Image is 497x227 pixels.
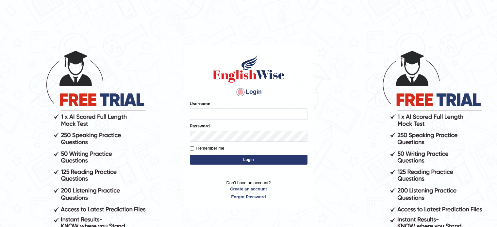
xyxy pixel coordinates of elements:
input: Remember me [190,146,194,151]
img: Logo of English Wise sign in for intelligent practice with AI [211,54,286,84]
a: Forgot Password [190,194,307,200]
label: Password [190,123,210,129]
p: Don't have an account? [190,180,307,200]
a: Create an account [190,186,307,192]
label: Username [190,101,210,107]
button: Login [190,155,307,165]
h4: Login [190,87,307,97]
label: Remember me [190,145,224,152]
